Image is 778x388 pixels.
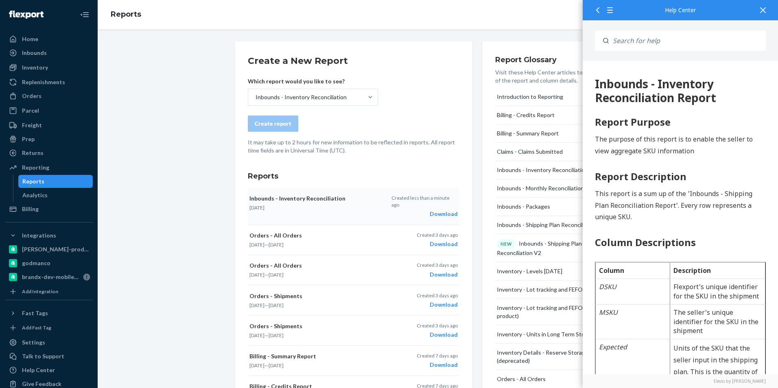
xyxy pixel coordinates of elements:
input: Search [609,31,766,51]
time: [DATE] [269,242,284,248]
div: Download [417,361,458,369]
em: Expected [16,281,44,290]
p: — [249,241,387,248]
a: Analytics [18,189,93,202]
div: Billing - Credits Report [497,111,555,119]
a: Reporting [5,161,93,174]
input: Inbounds - Inventory Reconciliation [255,93,256,101]
p: Created 3 days ago [417,292,458,299]
div: Freight [22,121,42,129]
div: Home [22,35,38,43]
a: Help Center [5,364,93,377]
button: Claims - Claims Submitted [495,143,628,161]
h2: Report Purpose [12,54,183,68]
div: Inbounds [22,49,47,57]
p: Billing - Summary Report [249,352,387,360]
button: Orders - Shipments[DATE]—[DATE]Created 3 days agoDownload [248,316,459,346]
div: Talk to Support [22,352,64,360]
button: Create report [248,116,298,132]
div: Inventory Details - Reserve Storage (deprecated) [497,349,618,365]
a: Settings [5,336,93,349]
div: Reports [22,177,44,185]
p: Inbounds - Inventory Reconciliation [249,194,387,203]
time: [DATE] [269,272,284,278]
div: Inbounds - Monthly Reconciliation [497,184,584,192]
div: Integrations [22,231,56,240]
div: Settings [22,338,45,347]
div: Download [417,270,458,279]
button: Talk to Support [5,350,93,363]
time: [DATE] [249,302,264,308]
div: Add Fast Tag [22,324,51,331]
div: Help Center [595,7,766,13]
a: Freight [5,119,93,132]
em: MSKU [16,247,35,256]
div: [PERSON_NAME]-prod-store [22,245,90,253]
div: Download [417,331,458,339]
p: Orders - Shipments [249,292,387,300]
div: Billing - Summary Report [497,129,559,137]
p: Orders - Shipments [249,322,387,330]
div: Inbounds - Shipping Plan Reconciliation [497,221,597,229]
time: [DATE] [249,332,264,338]
h2: Report Description [12,108,183,123]
div: Orders - All Orders [497,375,546,383]
button: NEWInbounds - Shipping Plan Reconciliation V2 [495,234,628,262]
button: Inbounds - Shipping Plan Reconciliation [495,216,628,234]
time: [DATE] [269,332,284,338]
button: Orders - All Orders[DATE]—[DATE]Created 3 days agoDownload [248,255,459,285]
a: Home [5,33,93,46]
div: Replenishments [22,78,65,86]
div: Inventory - Lot tracking and FEFO (all products) [497,286,617,294]
div: Download [417,240,458,248]
a: Add Integration [5,287,93,296]
button: Introduction to Reporting [495,88,628,106]
div: brandx-dev-mobile-app [22,273,80,281]
div: Inbounds - Inventory Reconciliation [497,166,588,174]
div: Introduction to Reporting [497,93,563,101]
p: — [249,271,387,278]
div: Help Center [22,366,55,374]
button: Integrations [5,229,93,242]
button: Inbounds - Monthly Reconciliation [495,179,628,198]
p: Created 7 days ago [417,352,458,359]
time: [DATE] [249,272,264,278]
p: Created less than a minute ago [391,194,458,208]
a: Reports [111,10,141,19]
p: Created 3 days ago [417,322,458,329]
p: Orders - All Orders [249,262,387,270]
a: Replenishments [5,76,93,89]
button: Inventory Details - Reserve Storage (deprecated) [495,344,628,370]
a: [PERSON_NAME]-prod-store [5,243,93,256]
div: 562 Inbounds - Inventory Reconciliation Report [12,16,183,44]
div: Add Integration [22,288,58,295]
div: Download [391,210,458,218]
div: Analytics [22,191,48,199]
a: Parcel [5,104,93,117]
p: Which report would you like to see? [248,77,378,85]
div: Inbounds - Inventory Reconciliation [256,93,347,101]
a: Elevio by [PERSON_NAME] [595,378,766,384]
a: Inventory [5,61,93,74]
td: Flexport's unique identifier for the SKU in the shipment [87,218,182,244]
p: — [249,302,387,309]
button: Inventory - Units in Long Term Storage [495,325,628,344]
img: Flexport logo [9,11,44,19]
a: godmanco [5,257,93,270]
div: Give Feedback [22,380,61,388]
h2: Create a New Report [248,54,459,68]
div: Fast Tags [22,309,48,317]
div: Create report [255,120,291,128]
div: Orders [22,92,42,100]
div: Inventory - Levels [DATE] [497,267,562,275]
h3: Reports [248,171,459,181]
button: Billing - Summary Report [495,124,628,143]
p: This report is a sum up of the 'Inbounds - Shipping Plan Reconciliation Report'. Every row repres... [12,127,183,162]
div: Returns [22,149,44,157]
div: Reporting [22,163,49,172]
div: Inventory [22,63,48,72]
div: Claims - Claims Submitted [497,148,563,156]
button: Inventory - Lot tracking and FEFO (single product) [495,299,628,325]
div: godmanco [22,259,50,267]
a: brandx-dev-mobile-app [5,270,93,283]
